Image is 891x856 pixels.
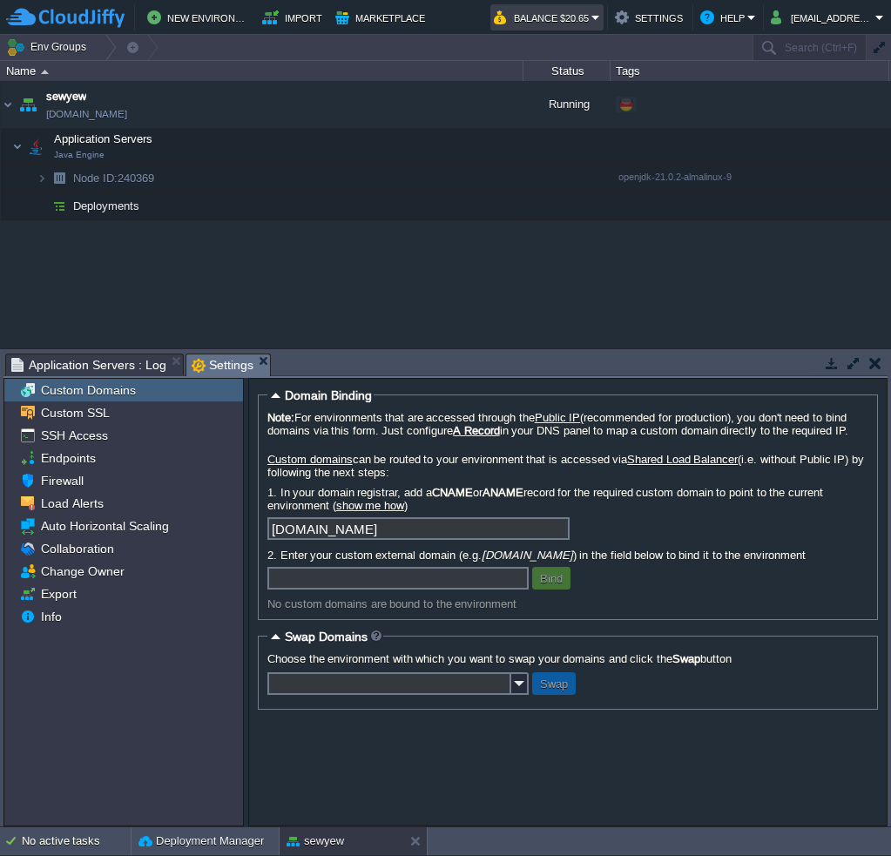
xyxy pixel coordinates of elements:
[535,676,573,691] button: Swap
[771,7,875,28] button: [EMAIL_ADDRESS][DOMAIN_NAME]
[41,70,49,74] img: AMDAwAAAACH5BAEAAAAALAAAAAABAAEAAAICRAEAOw==
[535,570,568,586] button: Bind
[37,518,172,534] a: Auto Horizontal Scaling
[432,486,473,499] b: CNAME
[267,411,868,437] label: For environments that are accessed through the (recommended for production), you don't need to bi...
[336,499,404,512] a: show me how
[24,129,48,164] img: AMDAwAAAACH5BAEAAAAALAAAAAABAAEAAAICRAEAOw==
[700,7,747,28] button: Help
[37,450,98,466] a: Endpoints
[47,165,71,192] img: AMDAwAAAACH5BAEAAAAALAAAAAABAAEAAAICRAEAOw==
[618,172,732,182] span: openjdk-21.0.2-almalinux-9
[262,7,325,28] button: Import
[52,132,155,145] a: Application ServersJava Engine
[73,172,118,185] span: Node ID:
[611,61,888,81] div: Tags
[267,453,353,466] a: Custom domains
[672,652,700,665] b: Swap
[483,486,523,499] b: ANAME
[267,486,868,512] label: 1. In your domain registrar, add a or record for the required custom domain to point to the curre...
[267,411,294,424] b: Note:
[37,609,64,624] a: Info
[22,827,131,855] div: No active tasks
[287,832,344,850] button: sewyew
[482,549,573,562] i: [DOMAIN_NAME]
[6,35,92,59] button: Env Groups
[37,192,47,219] img: AMDAwAAAACH5BAEAAAAALAAAAAABAAEAAAICRAEAOw==
[627,453,738,466] a: Shared Load Balancer
[335,7,428,28] button: Marketplace
[37,495,106,511] a: Load Alerts
[138,832,264,850] button: Deployment Manager
[54,150,105,160] span: Java Engine
[37,165,47,192] img: AMDAwAAAACH5BAEAAAAALAAAAAABAAEAAAICRAEAOw==
[453,424,500,437] a: A Record
[37,382,138,398] a: Custom Domains
[37,563,127,579] a: Change Owner
[285,388,372,402] span: Domain Binding
[37,586,79,602] a: Export
[267,652,868,665] label: Choose the environment with which you want to swap your domains and click the button
[494,7,591,28] button: Balance $20.65
[615,7,685,28] button: Settings
[285,630,368,644] span: Swap Domains
[46,105,127,123] a: [DOMAIN_NAME]
[535,411,581,424] a: Public IP
[71,171,157,185] a: Node ID:240369
[267,453,868,479] label: can be routed to your environment that is accessed via (i.e. without Public IP) by following the ...
[71,199,142,213] a: Deployments
[37,405,112,421] a: Custom SSL
[52,131,155,146] span: Application Servers
[71,171,157,185] span: 240369
[1,81,15,128] img: AMDAwAAAACH5BAEAAAAALAAAAAABAAEAAAICRAEAOw==
[2,61,523,81] div: Name
[11,354,166,375] span: Application Servers : Log
[12,129,23,164] img: AMDAwAAAACH5BAEAAAAALAAAAAABAAEAAAICRAEAOw==
[147,7,252,28] button: New Environment
[523,81,611,128] div: Running
[267,549,868,562] label: 2. Enter your custom external domain (e.g. ) in the field below to bind it to the environment
[6,7,125,29] img: CloudJiffy
[524,61,610,81] div: Status
[818,786,874,839] iframe: chat widget
[47,192,71,219] img: AMDAwAAAACH5BAEAAAAALAAAAAABAAEAAAICRAEAOw==
[37,541,117,556] a: Collaboration
[46,88,86,105] a: sewyew
[37,473,86,489] a: Firewall
[192,354,253,376] span: Settings
[267,597,868,610] div: No custom domains are bound to the environment
[37,428,111,443] a: SSH Access
[16,81,40,128] img: AMDAwAAAACH5BAEAAAAALAAAAAABAAEAAAICRAEAOw==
